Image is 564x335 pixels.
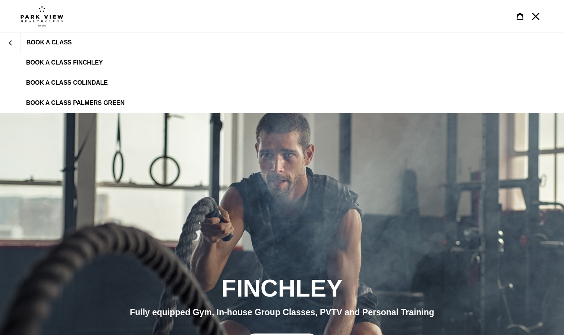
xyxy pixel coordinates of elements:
button: Menu [528,8,543,24]
h2: FINCHLEY [79,274,485,303]
span: Fully equipped Gym, In-house Group Classes, PVTV and Personal Training [130,307,434,317]
img: Park view health clubs is a gym near you. [21,6,63,26]
span: BOOK A CLASS COLINDALE [26,79,108,86]
span: BOOK A CLASS FINCHLEY [26,59,103,66]
span: BOOK A CLASS PALMERS GREEN [26,100,125,106]
span: BOOK A CLASS [26,39,72,46]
